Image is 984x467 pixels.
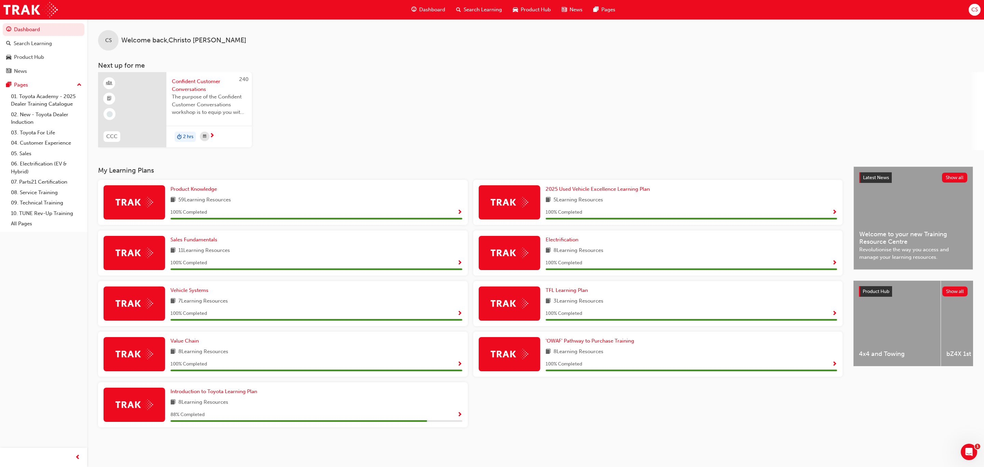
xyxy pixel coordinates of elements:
[546,286,591,294] a: TFL Learning Plan
[14,40,52,48] div: Search Learning
[859,246,967,261] span: Revolutionise the way you access and manage your learning resources.
[491,197,528,208] img: Trak
[8,187,84,198] a: 08. Service Training
[491,298,528,309] img: Trak
[105,37,112,44] span: CS
[6,68,11,75] span: news-icon
[106,133,118,141] span: CCC
[8,177,84,187] a: 07. Parts21 Certification
[115,298,153,309] img: Trak
[832,361,837,368] span: Show Progress
[115,349,153,359] img: Trak
[170,348,176,356] span: book-icon
[832,311,837,317] span: Show Progress
[239,76,248,82] span: 240
[942,173,968,183] button: Show all
[562,5,567,14] span: news-icon
[178,297,228,306] span: 7 Learning Resources
[832,208,837,217] button: Show Progress
[8,148,84,159] a: 05. Sales
[863,289,889,294] span: Product Hub
[969,4,981,16] button: CS
[832,360,837,369] button: Show Progress
[170,259,207,267] span: 100 % Completed
[853,281,941,366] a: 4x4 and Towing
[14,67,27,75] div: News
[77,81,82,90] span: up-icon
[3,51,84,64] a: Product Hub
[107,111,113,117] span: learningRecordVerb_NONE-icon
[546,237,578,243] span: Electrification
[546,337,637,345] a: 'OWAF' Pathway to Purchase Training
[14,81,28,89] div: Pages
[457,361,462,368] span: Show Progress
[457,360,462,369] button: Show Progress
[457,311,462,317] span: Show Progress
[859,286,968,297] a: Product HubShow all
[546,186,650,192] span: 2025 Used Vehicle Excellence Learning Plan
[411,5,416,14] span: guage-icon
[546,310,582,318] span: 100 % Completed
[172,93,246,116] span: The purpose of the Confident Customer Conversations workshop is to equip you with tools to commun...
[570,6,583,14] span: News
[546,185,653,193] a: 2025 Used Vehicle Excellence Learning Plan
[863,175,889,181] span: Latest News
[553,196,603,204] span: 5 Learning Resources
[170,411,205,419] span: 88 % Completed
[546,297,551,306] span: book-icon
[457,210,462,216] span: Show Progress
[553,348,603,356] span: 8 Learning Resources
[170,297,176,306] span: book-icon
[3,79,84,91] button: Pages
[115,399,153,410] img: Trak
[6,82,11,88] span: pages-icon
[491,248,528,258] img: Trak
[971,6,978,14] span: CS
[6,54,11,61] span: car-icon
[3,65,84,78] a: News
[859,172,967,183] a: Latest NewsShow all
[170,186,217,192] span: Product Knowledge
[406,3,451,17] a: guage-iconDashboard
[457,309,462,318] button: Show Progress
[457,259,462,267] button: Show Progress
[8,218,84,229] a: All Pages
[556,3,588,17] a: news-iconNews
[170,360,207,368] span: 100 % Completed
[546,196,551,204] span: book-icon
[553,246,603,255] span: 8 Learning Resources
[546,246,551,255] span: book-icon
[107,94,112,103] span: booktick-icon
[6,41,11,47] span: search-icon
[8,109,84,128] a: 02. New - Toyota Dealer Induction
[832,260,837,266] span: Show Progress
[170,237,217,243] span: Sales Fundamentals
[588,3,621,17] a: pages-iconPages
[457,208,462,217] button: Show Progress
[170,388,260,396] a: Introduction to Toyota Learning Plan
[107,79,112,88] span: learningResourceType_INSTRUCTOR_LED-icon
[75,453,80,462] span: prev-icon
[170,246,176,255] span: book-icon
[8,91,84,109] a: 01. Toyota Academy - 2025 Dealer Training Catalogue
[87,62,984,69] h3: Next up for me
[178,196,231,204] span: 59 Learning Resources
[177,132,182,141] span: duration-icon
[507,3,556,17] a: car-iconProduct Hub
[172,78,246,93] span: Confident Customer Conversations
[832,309,837,318] button: Show Progress
[170,398,176,407] span: book-icon
[8,159,84,177] a: 06. Electrification (EV & Hybrid)
[8,198,84,208] a: 09. Technical Training
[98,72,252,147] a: 240CCCConfident Customer ConversationsThe purpose of the Confident Customer Conversations worksho...
[3,2,58,17] img: Trak
[209,133,215,139] span: next-icon
[546,209,582,216] span: 100 % Completed
[546,259,582,267] span: 100 % Completed
[98,166,843,174] h3: My Learning Plans
[832,210,837,216] span: Show Progress
[457,411,462,419] button: Show Progress
[170,286,211,294] a: Vehicle Systems
[975,444,980,449] span: 1
[521,6,551,14] span: Product Hub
